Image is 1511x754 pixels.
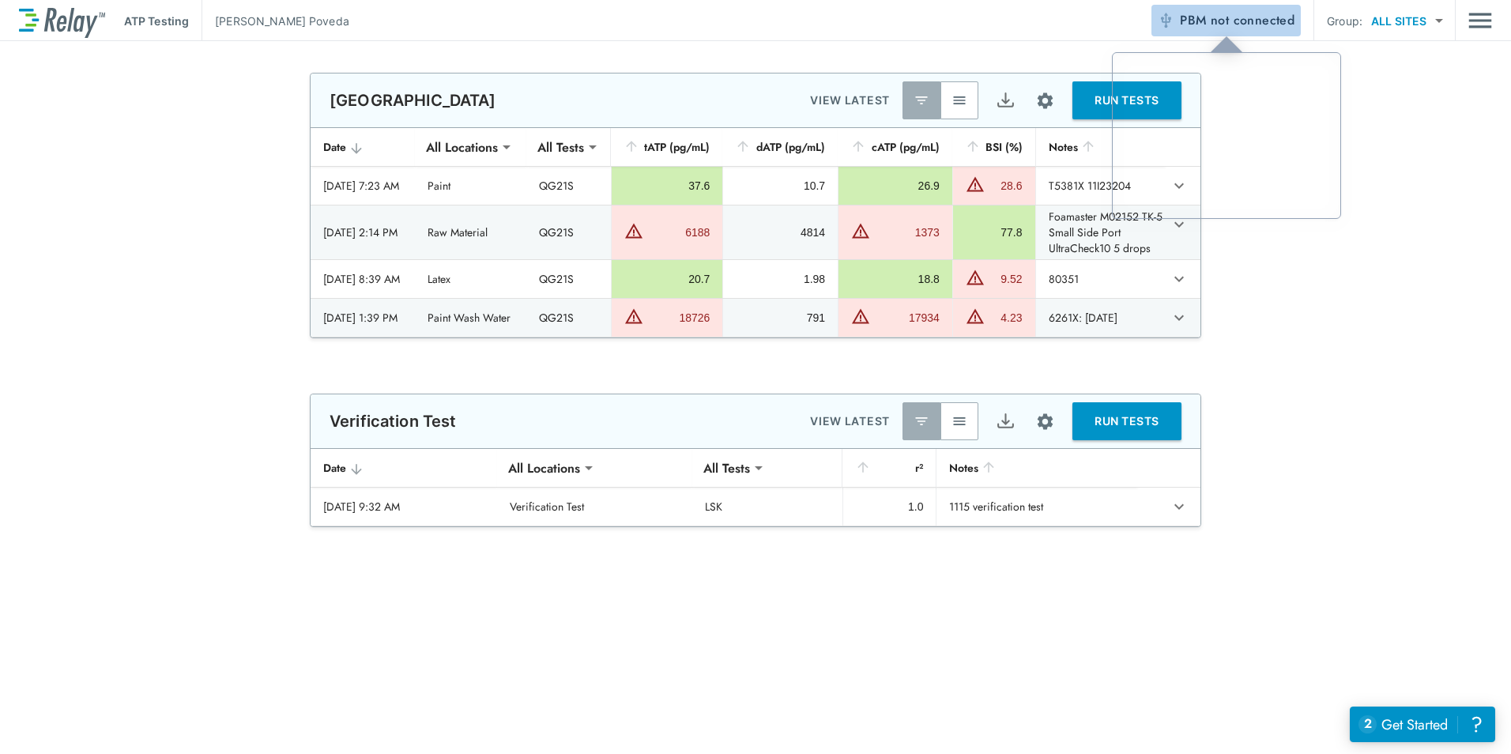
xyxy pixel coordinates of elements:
[311,449,1200,526] table: sticky table
[736,310,825,326] div: 791
[1211,11,1294,29] span: not connected
[415,205,526,259] td: Raw Material
[323,178,402,194] div: [DATE] 7:23 AM
[497,488,692,526] td: Verification Test
[989,310,1023,326] div: 4.23
[692,488,842,526] td: LSK
[1072,402,1181,440] button: RUN TESTS
[874,224,940,240] div: 1373
[1327,13,1362,29] p: Group:
[19,4,105,38] img: LuminUltra Relay
[855,458,924,477] div: r²
[311,128,415,167] th: Date
[215,13,349,29] p: [PERSON_NAME] Poveda
[415,299,526,337] td: Paint Wash Water
[497,452,591,484] div: All Locations
[986,81,1024,119] button: Export
[1166,493,1193,520] button: expand row
[323,499,484,515] div: [DATE] 9:32 AM
[1035,412,1055,432] img: Settings Icon
[989,178,1023,194] div: 28.6
[323,271,402,287] div: [DATE] 8:39 AM
[949,458,1124,477] div: Notes
[526,205,611,259] td: QG21S
[1166,266,1193,292] button: expand row
[323,310,402,326] div: [DATE] 1:39 PM
[1113,53,1340,218] iframe: tooltip
[1151,5,1301,36] button: PBM not connected
[1024,401,1066,443] button: Site setup
[624,307,643,326] img: Warning
[810,412,890,431] p: VIEW LATEST
[856,499,924,515] div: 1.0
[124,13,189,29] p: ATP Testing
[966,268,985,287] img: Warning
[851,178,940,194] div: 26.9
[624,178,710,194] div: 37.6
[1035,167,1165,205] td: T5381X 11I23204
[965,138,1023,156] div: BSI (%)
[914,92,929,108] img: Latest
[624,271,710,287] div: 20.7
[692,452,761,484] div: All Tests
[647,310,710,326] div: 18726
[1350,707,1495,742] iframe: Resource center
[951,413,967,429] img: View All
[966,224,1023,240] div: 77.8
[1024,80,1066,122] button: Site setup
[1072,81,1181,119] button: RUN TESTS
[1468,6,1492,36] button: Main menu
[850,138,940,156] div: cATP (pg/mL)
[1166,304,1193,331] button: expand row
[851,221,870,240] img: Warning
[526,131,595,163] div: All Tests
[415,167,526,205] td: Paint
[736,224,825,240] div: 4814
[989,271,1023,287] div: 9.52
[323,224,402,240] div: [DATE] 2:14 PM
[736,178,825,194] div: 10.7
[1035,91,1055,111] img: Settings Icon
[874,310,940,326] div: 17934
[624,138,710,156] div: tATP (pg/mL)
[526,167,611,205] td: QG21S
[1166,211,1193,238] button: expand row
[1158,13,1174,28] img: Offline Icon
[311,128,1200,337] table: sticky table
[1468,6,1492,36] img: Drawer Icon
[735,138,825,156] div: dATP (pg/mL)
[966,307,985,326] img: Warning
[330,91,496,110] p: [GEOGRAPHIC_DATA]
[1035,205,1165,259] td: Foamaster M02152 TK-5 Small Side Port UltraCheck10 5 drops
[647,224,710,240] div: 6188
[1035,260,1165,298] td: 80351
[311,449,497,488] th: Date
[736,271,825,287] div: 1.98
[415,131,509,163] div: All Locations
[1035,299,1165,337] td: 6261X: [DATE]
[951,92,967,108] img: View All
[810,91,890,110] p: VIEW LATEST
[936,488,1136,526] td: 1115 verification test
[1049,138,1152,156] div: Notes
[966,175,985,194] img: Warning
[330,412,457,431] p: Verification Test
[996,412,1015,432] img: Export Icon
[851,307,870,326] img: Warning
[914,413,929,429] img: Latest
[1180,9,1294,32] span: PBM
[624,221,643,240] img: Warning
[526,260,611,298] td: QG21S
[851,271,940,287] div: 18.8
[996,91,1015,111] img: Export Icon
[415,260,526,298] td: Latex
[986,402,1024,440] button: Export
[526,299,611,337] td: QG21S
